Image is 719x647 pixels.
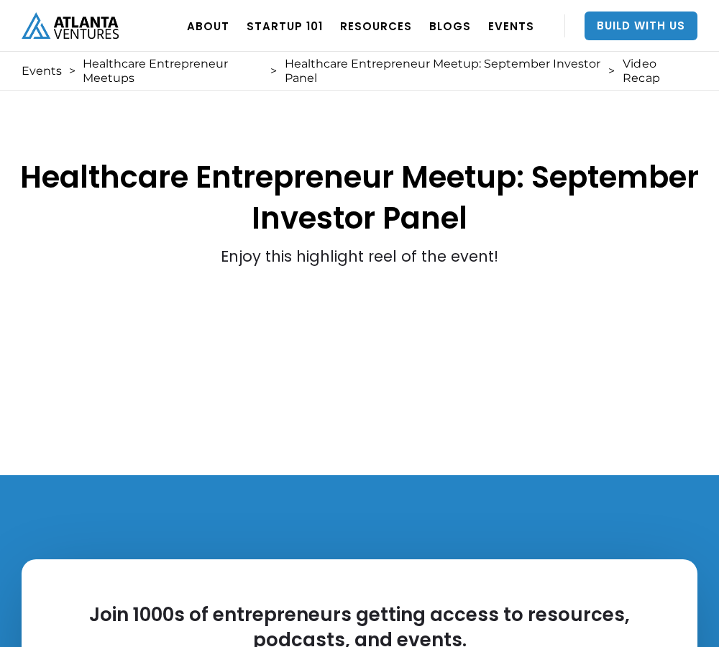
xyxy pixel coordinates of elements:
div: > [608,64,615,78]
a: BLOGS [429,6,471,46]
div: > [69,64,75,78]
a: Build With Us [585,12,697,40]
div: Video Recap [623,57,690,86]
a: Startup 101 [247,6,323,46]
a: ABOUT [187,6,229,46]
a: Events [22,64,62,78]
a: EVENTS [488,6,534,46]
h1: Healthcare Entrepreneur Meetup: September Investor Panel [14,85,705,239]
a: RESOURCES [340,6,412,46]
a: Healthcare Entrepreneur Meetup: September Investor Panel [285,57,602,86]
a: Healthcare Entrepreneur Meetups [83,57,263,86]
div: > [270,64,277,78]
